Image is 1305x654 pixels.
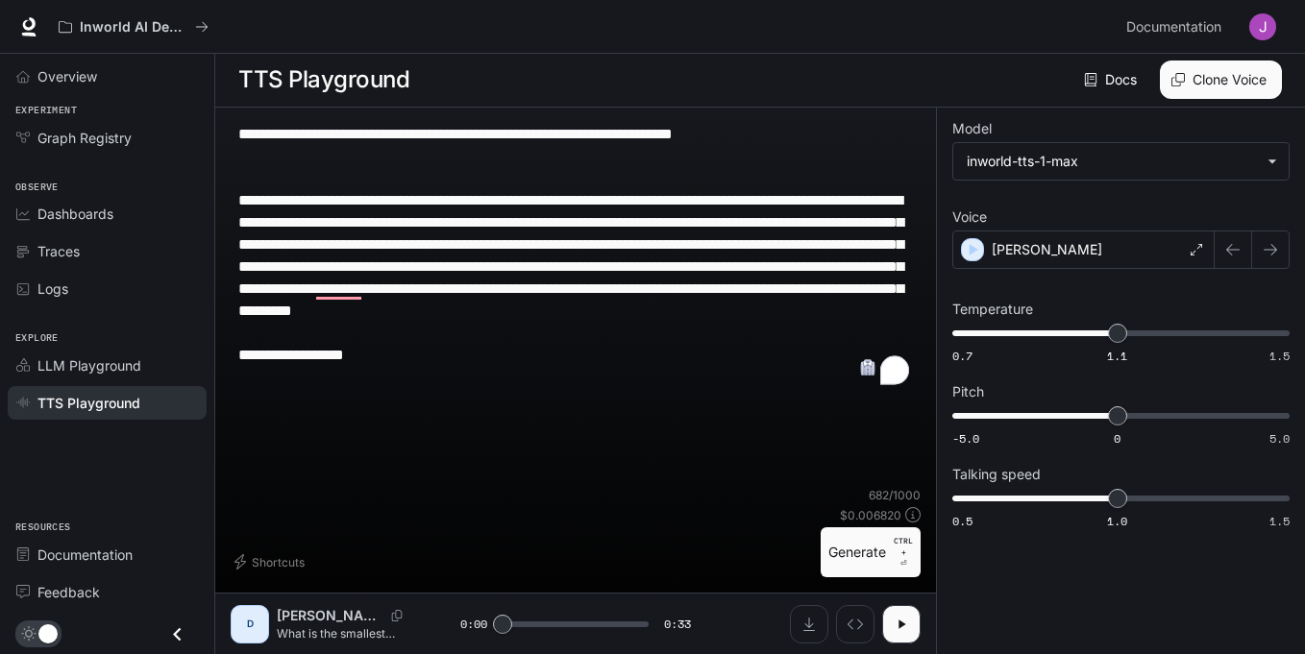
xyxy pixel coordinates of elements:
[1119,8,1236,46] a: Documentation
[8,386,207,420] a: TTS Playground
[836,605,874,643] button: Inspect
[952,122,992,135] p: Model
[894,535,913,569] p: ⏎
[238,61,409,99] h1: TTS Playground
[894,535,913,558] p: CTRL +
[8,575,207,609] a: Feedback
[952,385,984,399] p: Pitch
[8,538,207,571] a: Documentation
[37,545,133,565] span: Documentation
[383,610,410,621] button: Copy Voice ID
[234,609,265,640] div: D
[1107,348,1127,364] span: 1.1
[1107,513,1127,529] span: 1.0
[952,513,973,529] span: 0.5
[967,152,1258,171] div: inworld-tts-1-max
[8,197,207,230] a: Dashboards
[37,204,113,224] span: Dashboards
[50,8,217,46] button: All workspaces
[8,60,207,93] a: Overview
[37,66,97,86] span: Overview
[952,430,979,447] span: -5.0
[952,348,973,364] span: 0.7
[8,272,207,305] a: Logs
[1160,61,1282,99] button: Clone Voice
[37,393,140,413] span: TTS Playground
[156,615,199,654] button: Close drawer
[38,622,58,643] span: Dark mode toggle
[1269,348,1290,364] span: 1.5
[37,355,141,375] span: LLM Playground
[231,546,312,577] button: Shortcuts
[1126,15,1221,39] span: Documentation
[952,303,1033,316] p: Temperature
[80,19,187,36] p: Inworld AI Demos
[1080,61,1145,99] a: Docs
[8,349,207,382] a: LLM Playground
[1249,13,1276,40] img: User avatar
[277,625,414,642] p: What is the smallest human accident that had the largest impact in history? In [DATE], at the [GE...
[277,606,383,625] p: [PERSON_NAME]
[37,241,80,261] span: Traces
[840,507,901,523] p: $ 0.006820
[1114,430,1120,447] span: 0
[238,123,913,388] textarea: To enrich screen reader interactions, please activate Accessibility in Grammarly extension settings
[952,210,987,224] p: Voice
[790,605,828,643] button: Download audio
[1243,8,1282,46] button: User avatar
[952,468,1041,481] p: Talking speed
[821,527,921,577] button: GenerateCTRL +⏎
[664,615,691,634] span: 0:33
[460,615,487,634] span: 0:00
[37,279,68,299] span: Logs
[1269,430,1290,447] span: 5.0
[953,143,1289,180] div: inworld-tts-1-max
[8,121,207,155] a: Graph Registry
[1269,513,1290,529] span: 1.5
[37,582,100,602] span: Feedback
[8,234,207,268] a: Traces
[992,240,1102,259] p: [PERSON_NAME]
[37,128,132,148] span: Graph Registry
